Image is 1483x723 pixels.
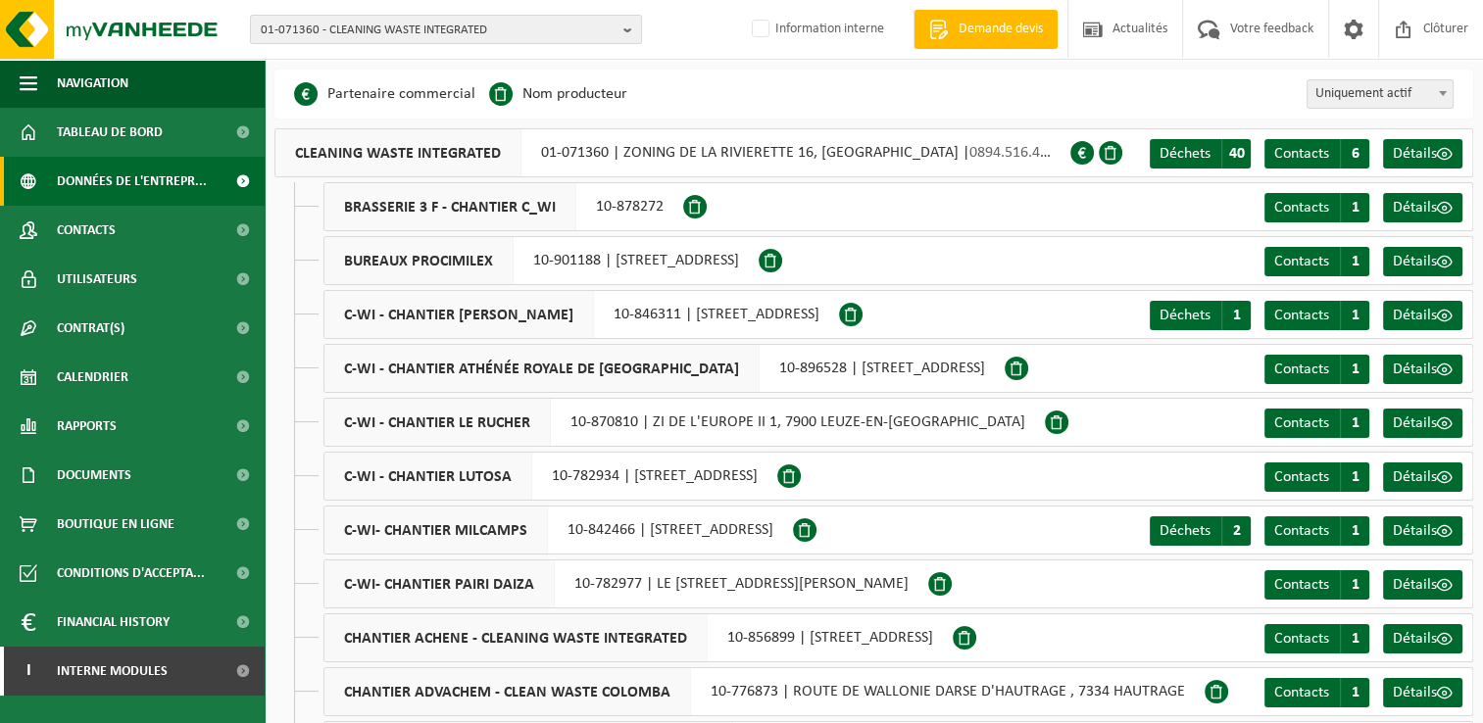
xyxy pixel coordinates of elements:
[324,506,548,554] span: C-WI- CHANTIER MILCAMPS
[1393,685,1437,700] span: Détails
[274,128,1070,177] div: 01-071360 | ZONING DE LA RIVIERETTE 16, [GEOGRAPHIC_DATA] |
[914,10,1058,49] a: Demande devis
[1383,193,1462,222] a: Détails
[1340,355,1369,384] span: 1
[1393,631,1437,647] span: Détails
[1393,361,1437,377] span: Détails
[324,345,760,392] span: C-WI - CHANTIER ATHÉNÉE ROYALE DE [GEOGRAPHIC_DATA]
[1150,139,1251,169] a: Déchets 40
[1340,247,1369,276] span: 1
[1264,678,1369,707] a: Contacts 1
[1393,200,1437,216] span: Détails
[57,157,207,206] span: Données de l'entrepr...
[1274,631,1329,647] span: Contacts
[1393,254,1437,269] span: Détails
[57,108,163,157] span: Tableau de bord
[1383,462,1462,492] a: Détails
[1393,523,1437,539] span: Détails
[1160,146,1211,162] span: Déchets
[1160,308,1211,323] span: Déchets
[1264,624,1369,653] a: Contacts 1
[57,647,168,696] span: Interne modules
[57,402,117,451] span: Rapports
[57,549,205,598] span: Conditions d'accepta...
[1340,570,1369,600] span: 1
[1264,462,1369,492] a: Contacts 1
[1340,462,1369,492] span: 1
[969,145,1056,161] span: 0894.516.479
[324,560,555,607] span: C-WI- CHANTIER PAIRI DAIZA
[323,398,1045,447] div: 10-870810 | ZI DE L'EUROPE II 1, 7900 LEUZE-EN-[GEOGRAPHIC_DATA]
[324,237,514,284] span: BUREAUX PROCIMILEX
[1383,355,1462,384] a: Détails
[1340,516,1369,546] span: 1
[261,16,616,45] span: 01-071360 - CLEANING WASTE INTEGRATED
[1383,409,1462,438] a: Détails
[1221,139,1251,169] span: 40
[1264,355,1369,384] a: Contacts 1
[489,79,627,109] li: Nom producteur
[1221,516,1251,546] span: 2
[1383,247,1462,276] a: Détails
[1221,301,1251,330] span: 1
[1393,308,1437,323] span: Détails
[1383,516,1462,546] a: Détails
[1383,624,1462,653] a: Détails
[1264,193,1369,222] a: Contacts 1
[1264,247,1369,276] a: Contacts 1
[1340,409,1369,438] span: 1
[1340,139,1369,169] span: 6
[1307,79,1454,109] span: Uniquement actif
[57,500,174,549] span: Boutique en ligne
[57,59,128,108] span: Navigation
[324,614,708,661] span: CHANTIER ACHENE - CLEANING WASTE INTEGRATED
[1274,523,1329,539] span: Contacts
[323,559,928,608] div: 10-782977 | LE [STREET_ADDRESS][PERSON_NAME]
[1274,469,1329,485] span: Contacts
[1340,678,1369,707] span: 1
[324,399,551,446] span: C-WI - CHANTIER LE RUCHER
[324,183,576,230] span: BRASSERIE 3 F - CHANTIER C_WI
[1340,301,1369,330] span: 1
[1274,415,1329,431] span: Contacts
[294,79,475,109] li: Partenaire commercial
[1160,523,1211,539] span: Déchets
[1264,516,1369,546] a: Contacts 1
[1264,301,1369,330] a: Contacts 1
[1393,577,1437,593] span: Détails
[1264,570,1369,600] a: Contacts 1
[1393,469,1437,485] span: Détails
[250,15,642,44] button: 01-071360 - CLEANING WASTE INTEGRATED
[57,206,116,255] span: Contacts
[275,129,521,176] span: CLEANING WASTE INTEGRATED
[1393,146,1437,162] span: Détails
[20,647,37,696] span: I
[1274,146,1329,162] span: Contacts
[1274,685,1329,700] span: Contacts
[323,452,777,501] div: 10-782934 | [STREET_ADDRESS]
[1274,254,1329,269] span: Contacts
[323,613,953,662] div: 10-856899 | [STREET_ADDRESS]
[57,451,131,500] span: Documents
[1383,301,1462,330] a: Détails
[1383,570,1462,600] a: Détails
[1274,361,1329,377] span: Contacts
[1150,301,1251,330] a: Déchets 1
[1274,200,1329,216] span: Contacts
[1308,80,1453,108] span: Uniquement actif
[1383,139,1462,169] a: Détails
[57,255,137,304] span: Utilisateurs
[324,291,594,338] span: C-WI - CHANTIER [PERSON_NAME]
[954,20,1048,39] span: Demande devis
[1264,409,1369,438] a: Contacts 1
[324,453,532,500] span: C-WI - CHANTIER LUTOSA
[57,304,124,353] span: Contrat(s)
[1274,308,1329,323] span: Contacts
[1340,624,1369,653] span: 1
[323,290,839,339] div: 10-846311 | [STREET_ADDRESS]
[1264,139,1369,169] a: Contacts 6
[748,15,884,44] label: Information interne
[1340,193,1369,222] span: 1
[1393,415,1437,431] span: Détails
[1383,678,1462,707] a: Détails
